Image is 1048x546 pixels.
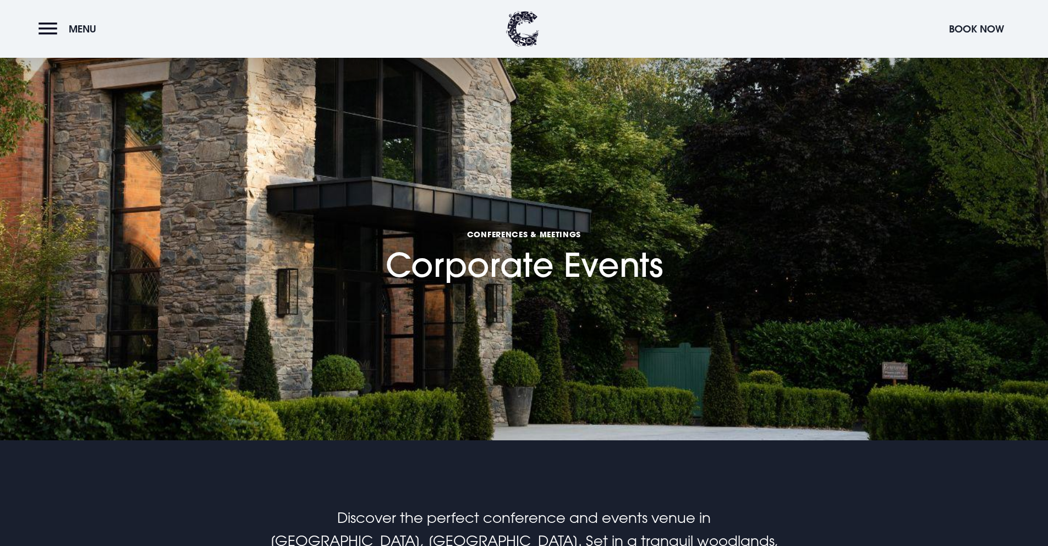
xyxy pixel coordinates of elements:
h1: Corporate Events [386,161,663,284]
button: Book Now [943,17,1009,41]
button: Menu [39,17,102,41]
img: Clandeboye Lodge [506,11,539,47]
span: Conferences & Meetings [386,229,663,239]
span: Menu [69,23,96,35]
